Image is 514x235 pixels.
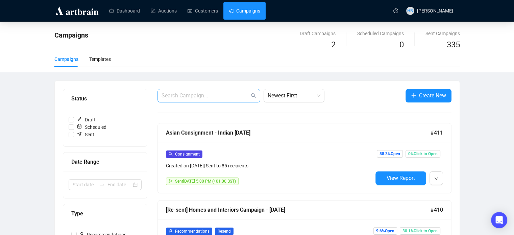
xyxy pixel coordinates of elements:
span: 2 [331,40,336,49]
span: [PERSON_NAME] [417,8,453,14]
span: Sent [74,131,97,138]
span: Scheduled [74,123,109,131]
button: View Report [375,171,426,185]
div: Date Range [71,158,139,166]
span: #410 [431,206,443,214]
img: logo [54,5,100,16]
div: Draft Campaigns [300,30,336,37]
div: Campaigns [54,55,78,63]
span: Consignment [175,152,200,157]
span: search [169,152,173,156]
span: 9.6% Open [373,227,397,235]
div: Scheduled Campaigns [357,30,404,37]
span: Resend [215,228,234,235]
div: Created on [DATE] | Sent to 85 recipients [166,162,373,169]
input: Search Campaign... [162,92,249,100]
span: Draft [74,116,98,123]
span: down [434,177,438,181]
span: to [99,182,105,187]
div: Type [71,209,139,218]
span: send [169,179,173,183]
span: HB [407,7,413,14]
input: Start date [73,181,97,188]
span: Sent [DATE] 5:00 PM (+01:00 BST) [175,179,236,184]
span: 30.1% Click to Open [400,227,440,235]
input: End date [107,181,131,188]
span: question-circle [393,8,398,13]
span: Create New [419,91,446,100]
span: Newest First [268,89,320,102]
span: View Report [387,175,415,181]
div: [Re-sent] Homes and Interiors Campaign - [DATE] [166,206,431,214]
span: Campaigns [54,31,88,39]
div: Asian Consignment - Indian [DATE] [166,128,431,137]
a: Asian Consignment - Indian [DATE]#411searchConsignmentCreated on [DATE]| Sent to 85 recipientssen... [157,123,451,193]
span: 335 [447,40,460,49]
span: 0% Click to Open [406,150,440,158]
div: Sent Campaigns [425,30,460,37]
div: Open Intercom Messenger [491,212,507,228]
button: Create New [406,89,451,102]
div: Status [71,94,139,103]
div: Templates [89,55,111,63]
span: plus [411,93,416,98]
span: swap-right [99,182,105,187]
a: Campaigns [229,2,260,20]
span: search [251,93,256,98]
span: 0 [399,40,404,49]
a: Customers [188,2,218,20]
span: #411 [431,128,443,137]
a: Auctions [151,2,177,20]
span: user [169,229,173,233]
span: Recommendations [175,229,210,234]
a: Dashboard [109,2,140,20]
span: 58.3% Open [377,150,403,158]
